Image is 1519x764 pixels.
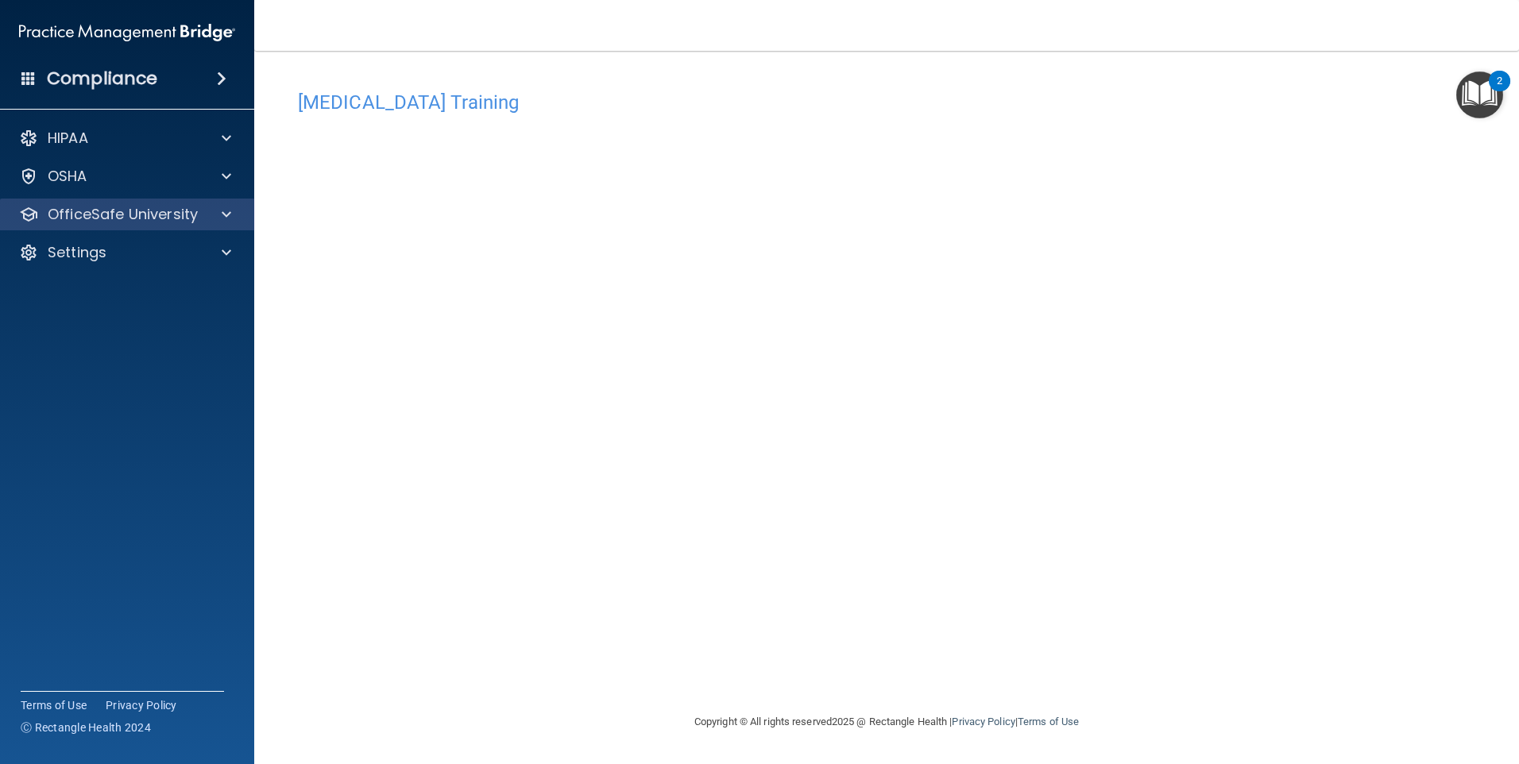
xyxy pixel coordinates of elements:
button: Open Resource Center, 2 new notifications [1456,71,1503,118]
iframe: Drift Widget Chat Controller [1244,651,1500,715]
a: Privacy Policy [106,697,177,713]
div: Copyright © All rights reserved 2025 @ Rectangle Health | | [597,696,1177,747]
a: HIPAA [19,129,231,148]
a: OfficeSafe University [19,205,231,224]
img: PMB logo [19,17,235,48]
p: OSHA [48,167,87,186]
h4: [MEDICAL_DATA] Training [298,92,1475,113]
p: OfficeSafe University [48,205,198,224]
a: OSHA [19,167,231,186]
a: Privacy Policy [952,716,1015,727]
a: Settings [19,243,231,262]
h4: Compliance [47,68,157,90]
a: Terms of Use [21,697,87,713]
p: HIPAA [48,129,88,148]
div: 2 [1497,81,1502,102]
a: Terms of Use [1018,716,1079,727]
p: Settings [48,243,106,262]
span: Ⓒ Rectangle Health 2024 [21,720,151,735]
iframe: covid-19 [298,122,1092,610]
